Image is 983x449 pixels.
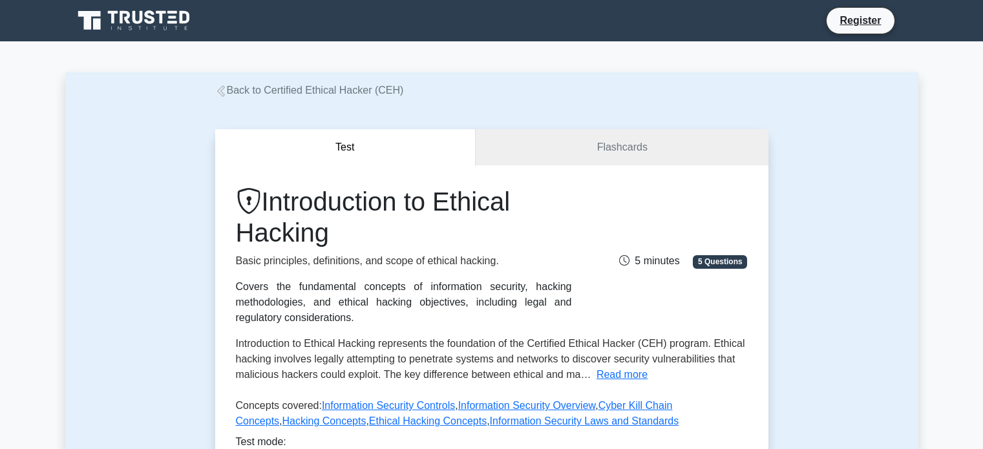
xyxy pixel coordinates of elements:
[282,415,366,426] a: Hacking Concepts
[236,338,745,380] span: Introduction to Ethical Hacking represents the foundation of the Certified Ethical Hacker (CEH) p...
[490,415,679,426] a: Information Security Laws and Standards
[215,85,404,96] a: Back to Certified Ethical Hacker (CEH)
[458,400,596,411] a: Information Security Overview
[322,400,455,411] a: Information Security Controls
[619,255,679,266] span: 5 minutes
[369,415,487,426] a: Ethical Hacking Concepts
[236,253,572,269] p: Basic principles, definitions, and scope of ethical hacking.
[236,279,572,326] div: Covers the fundamental concepts of information security, hacking methodologies, and ethical hacki...
[236,398,748,434] p: Concepts covered: , , , , ,
[832,12,889,28] a: Register
[236,186,572,248] h1: Introduction to Ethical Hacking
[215,129,476,166] button: Test
[693,255,747,268] span: 5 Questions
[597,367,648,382] button: Read more
[476,129,768,166] a: Flashcards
